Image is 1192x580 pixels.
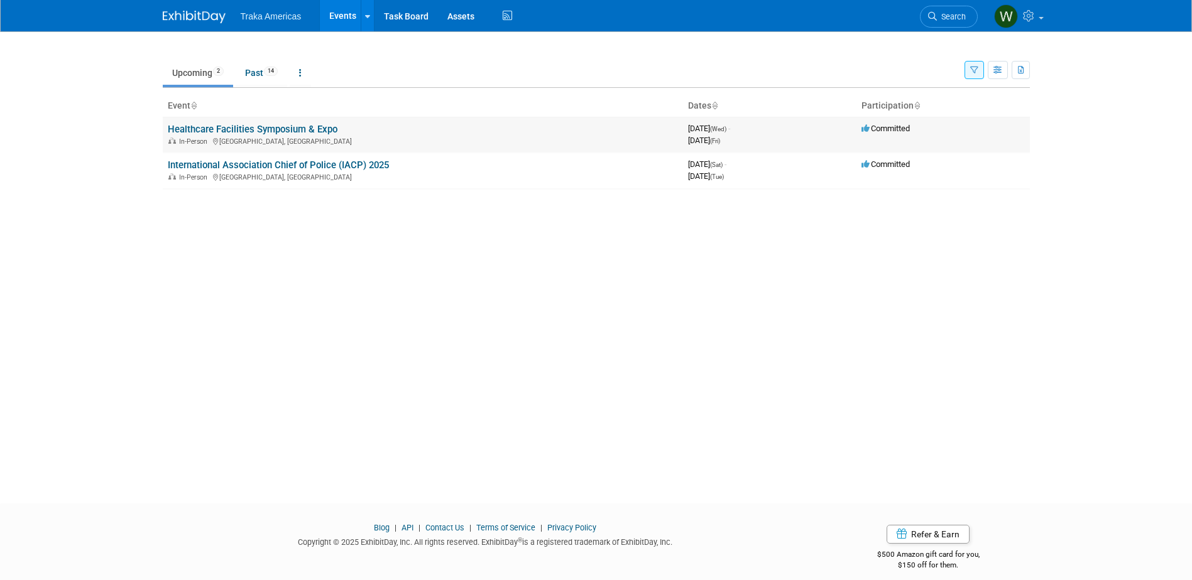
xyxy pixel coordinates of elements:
span: [DATE] [688,136,720,145]
th: Event [163,95,683,117]
span: - [728,124,730,133]
a: Sort by Event Name [190,100,197,110]
span: (Wed) [710,126,726,132]
img: In-Person Event [168,137,176,144]
span: Committed [861,124,910,133]
span: 14 [264,67,278,76]
a: Upcoming2 [163,61,233,85]
span: (Fri) [710,137,720,144]
span: Search [937,12,966,21]
a: International Association Chief of Police (IACP) 2025 [168,159,389,171]
th: Dates [683,95,856,117]
a: Blog [374,523,390,532]
span: Committed [861,159,910,169]
a: Past14 [236,61,287,85]
th: Participation [856,95,1030,117]
img: In-Person Event [168,173,176,180]
span: [DATE] [688,159,726,169]
a: Sort by Participation Type [914,100,920,110]
span: | [415,523,424,532]
span: Traka Americas [241,11,302,21]
span: In-Person [179,137,211,146]
a: Sort by Start Date [711,100,718,110]
a: Healthcare Facilities Symposium & Expo [168,124,337,135]
div: Copyright © 2025 ExhibitDay, Inc. All rights reserved. ExhibitDay is a registered trademark of Ex... [163,534,809,548]
a: Privacy Policy [547,523,596,532]
div: $150 off for them. [827,560,1030,571]
span: | [537,523,545,532]
span: 2 [213,67,224,76]
span: (Tue) [710,173,724,180]
span: In-Person [179,173,211,181]
div: [GEOGRAPHIC_DATA], [GEOGRAPHIC_DATA] [168,171,678,181]
a: Contact Us [425,523,464,532]
span: [DATE] [688,124,730,133]
img: William Knowles [994,4,1018,28]
sup: ® [518,537,522,544]
div: [GEOGRAPHIC_DATA], [GEOGRAPHIC_DATA] [168,136,678,146]
span: | [466,523,474,532]
div: $500 Amazon gift card for you, [827,541,1030,570]
a: API [402,523,413,532]
img: ExhibitDay [163,11,226,23]
a: Refer & Earn [887,525,970,544]
span: (Sat) [710,161,723,168]
span: - [724,159,726,169]
a: Search [920,6,978,28]
span: [DATE] [688,171,724,181]
span: | [391,523,400,532]
a: Terms of Service [476,523,535,532]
